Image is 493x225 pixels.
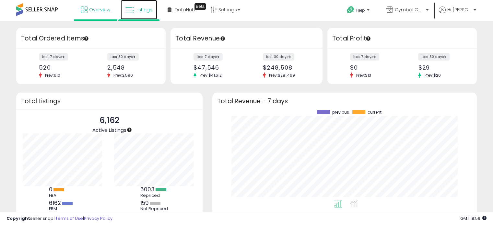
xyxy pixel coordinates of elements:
[21,34,161,43] h3: Total Ordered Items
[194,3,206,10] div: Tooltip anchor
[421,73,444,78] span: Prev: $20
[196,73,225,78] span: Prev: $41,612
[6,216,112,222] div: seller snap | |
[460,215,487,221] span: 2025-10-9 18:59 GMT
[332,34,472,43] h3: Total Profit
[89,6,110,13] span: Overview
[39,53,68,61] label: last 7 days
[92,114,126,127] p: 6,162
[140,206,170,211] div: Not Repriced
[84,215,112,221] a: Privacy Policy
[266,73,298,78] span: Prev: $281,469
[418,64,465,71] div: $29
[21,99,198,104] h3: Total Listings
[42,73,64,78] span: Prev: 610
[194,53,223,61] label: last 7 days
[107,64,154,71] div: 2,548
[175,34,318,43] h3: Total Revenue
[263,53,294,61] label: last 30 days
[39,64,86,71] div: 520
[49,199,61,207] b: 6162
[140,186,155,193] b: 6003
[418,53,450,61] label: last 30 days
[92,127,126,133] span: Active Listings
[83,36,89,41] div: Tooltip anchor
[107,53,139,61] label: last 30 days
[220,36,226,41] div: Tooltip anchor
[175,6,195,13] span: DataHub
[263,64,311,71] div: $248,508
[350,64,397,71] div: $0
[49,186,53,193] b: 0
[194,64,242,71] div: $47,546
[342,1,376,21] a: Help
[135,6,152,13] span: Listings
[346,6,355,14] i: Get Help
[126,127,132,133] div: Tooltip anchor
[368,110,381,115] span: current
[55,215,83,221] a: Terms of Use
[365,36,371,41] div: Tooltip anchor
[353,73,374,78] span: Prev: $13
[332,110,349,115] span: previous
[49,193,78,198] div: FBA
[439,6,476,21] a: Hi [PERSON_NAME]
[217,99,472,104] h3: Total Revenue - 7 days
[395,6,424,13] span: Cymbal Communications
[140,199,149,207] b: 159
[447,6,472,13] span: Hi [PERSON_NAME]
[6,215,30,221] strong: Copyright
[350,53,379,61] label: last 7 days
[110,73,136,78] span: Prev: 2,590
[140,193,170,198] div: Repriced
[49,206,78,211] div: FBM
[356,7,365,13] span: Help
